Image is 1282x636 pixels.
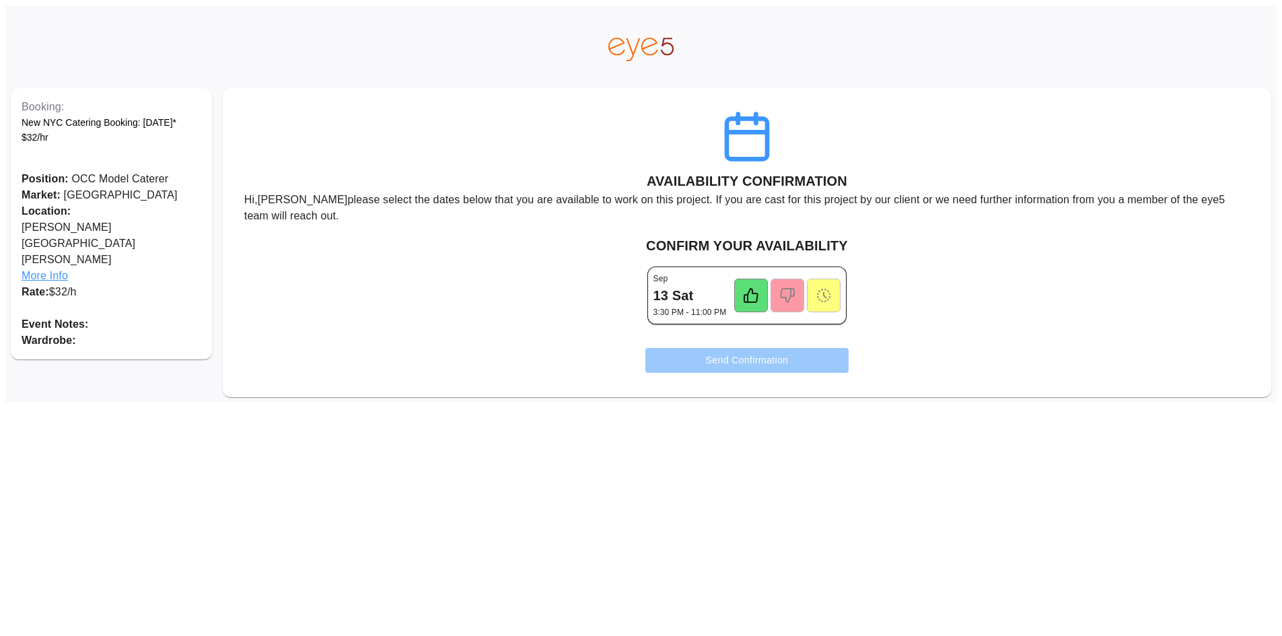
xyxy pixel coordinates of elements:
[22,189,61,201] span: Market:
[22,115,201,145] p: New NYC Catering Booking: [DATE]* $32/hr
[22,187,201,203] p: [GEOGRAPHIC_DATA]
[244,192,1250,224] p: Hi, [PERSON_NAME] please select the dates below that you are available to work on this project. I...
[22,286,49,297] span: Rate:
[22,173,69,184] span: Position:
[608,38,673,61] img: eye5
[22,268,201,284] span: More Info
[22,316,201,332] p: Event Notes:
[22,171,201,187] p: OCC Model Caterer
[22,332,201,349] p: Wardrobe:
[647,170,847,192] h6: AVAILABILITY CONFIRMATION
[645,348,849,373] button: Send Confirmation
[653,285,694,306] h6: 13 Sat
[234,235,1260,256] h6: CONFIRM YOUR AVAILABILITY
[22,203,201,284] p: [PERSON_NAME][GEOGRAPHIC_DATA][PERSON_NAME]
[22,99,201,115] p: Booking:
[22,284,201,300] p: $ 32 /h
[22,203,201,219] span: Location:
[653,306,727,318] p: 3:30 PM - 11:00 PM
[653,273,668,285] p: Sep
